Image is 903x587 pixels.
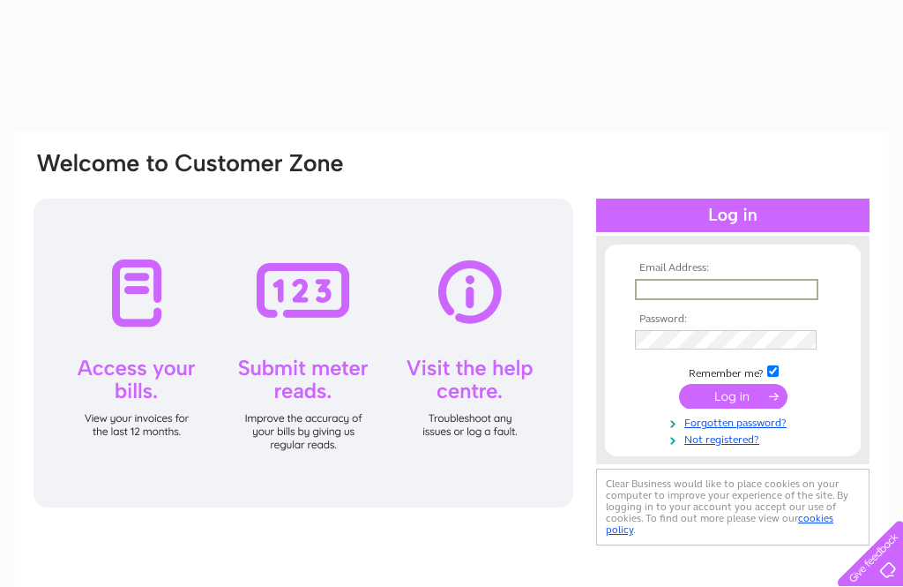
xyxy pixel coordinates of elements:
[679,384,787,409] input: Submit
[631,262,835,275] th: Email Address:
[635,413,835,430] a: Forgotten password?
[631,313,835,326] th: Password:
[635,430,835,447] a: Not registered?
[606,512,833,536] a: cookies policy
[596,469,869,546] div: Clear Business would like to place cookies on your computer to improve your experience of the sit...
[631,363,835,380] td: Remember me?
